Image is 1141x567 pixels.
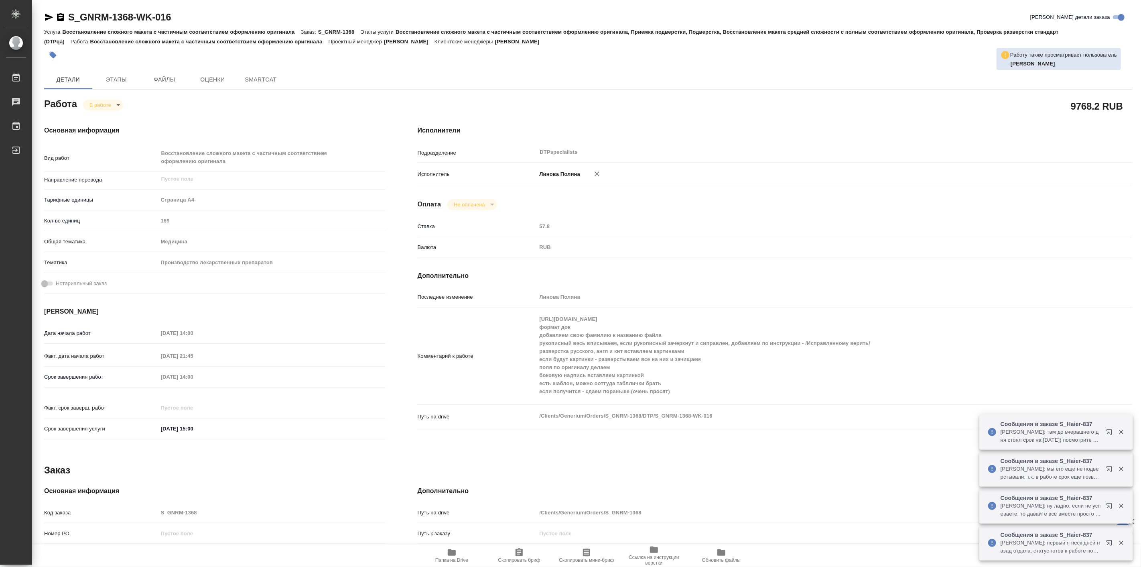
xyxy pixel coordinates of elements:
[44,352,158,360] p: Факт. дата начала работ
[44,509,158,517] p: Код заказа
[158,235,386,249] div: Медицина
[1101,461,1121,480] button: Открыть в новой вкладке
[158,423,228,434] input: ✎ Введи что-нибудь
[1101,424,1121,443] button: Открыть в новой вкладке
[44,464,70,477] h2: Заказ
[498,557,540,563] span: Скопировать бриф
[62,29,300,35] p: Восстановление сложного макета с частичным соответствием оформлению оригинала
[83,100,123,110] div: В работе
[418,271,1132,281] h4: Дополнительно
[1113,465,1129,473] button: Закрыть
[193,75,232,85] span: Оценки
[537,312,1073,398] textarea: [URL][DOMAIN_NAME] формат док добавляем свою фамилию к названию файла рукописный весь вписываем, ...
[1001,531,1101,539] p: Сообщения в заказе S_Haier-837
[44,126,386,135] h4: Основная информация
[418,545,485,567] button: Папка на Drive
[44,373,158,381] p: Срок завершения работ
[71,39,90,45] p: Работа
[1101,498,1121,517] button: Открыть в новой вкладке
[242,75,280,85] span: SmartCat
[1010,51,1117,59] p: Работу также просматривает пользователь
[44,425,158,433] p: Срок завершения услуги
[418,222,537,230] p: Ставка
[1001,420,1101,428] p: Сообщения в заказе S_Haier-837
[1001,539,1101,555] p: [PERSON_NAME]: первый я неск дней назад отдала, статус готов к работе поставила
[1001,494,1101,502] p: Сообщения в заказе S_Haier-837
[418,200,441,209] h4: Оплата
[418,149,537,157] p: Подразделение
[418,413,537,421] p: Путь на drive
[44,96,77,110] h2: Работа
[537,291,1073,303] input: Пустое поле
[1113,428,1129,436] button: Закрыть
[1113,539,1129,547] button: Закрыть
[49,75,87,85] span: Детали
[44,46,62,64] button: Добавить тэг
[329,39,384,45] p: Проектный менеджер
[44,238,158,246] p: Общая тематика
[418,530,537,538] p: Путь к заказу
[447,199,497,210] div: В работе
[44,196,158,204] p: Тарифные единицы
[158,402,228,414] input: Пустое поле
[160,174,367,184] input: Пустое поле
[1030,13,1110,21] span: [PERSON_NAME] детали заказа
[44,329,158,337] p: Дата начала работ
[44,259,158,267] p: Тематика
[537,507,1073,518] input: Пустое поле
[435,557,468,563] span: Папка на Drive
[625,555,683,566] span: Ссылка на инструкции верстки
[688,545,755,567] button: Обновить файлы
[44,29,1059,45] p: Восстановление сложного макета с частичным соответствием оформлению оригинала, Приемка подверстки...
[68,12,171,22] a: S_GNRM-1368-WK-016
[537,409,1073,423] textarea: /Clients/Generium/Orders/S_GNRM-1368/DTP/S_GNRM-1368-WK-016
[44,486,386,496] h4: Основная информация
[537,241,1073,254] div: RUB
[1001,465,1101,481] p: [PERSON_NAME]: мы его еще не подверстывали, т.к. в работе срок еще позволяет
[56,12,65,22] button: Скопировать ссылку
[418,243,537,251] p: Валюта
[44,29,62,35] p: Услуга
[360,29,396,35] p: Этапы услуги
[158,193,386,207] div: Страница А4
[44,404,158,412] p: Факт. срок заверш. работ
[158,256,386,269] div: Производство лекарственных препаратов
[87,102,114,108] button: В работе
[1113,502,1129,510] button: Закрыть
[301,29,318,35] p: Заказ:
[44,12,54,22] button: Скопировать ссылку для ЯМессенджера
[418,126,1132,135] h4: Исполнители
[318,29,360,35] p: S_GNRM-1368
[44,307,386,316] h4: [PERSON_NAME]
[620,545,688,567] button: Ссылка на инструкции верстки
[495,39,546,45] p: [PERSON_NAME]
[451,201,487,208] button: Не оплачена
[702,557,741,563] span: Обновить файлы
[418,170,537,178] p: Исполнитель
[158,350,228,362] input: Пустое поле
[145,75,184,85] span: Файлы
[56,279,107,288] span: Нотариальный заказ
[44,154,158,162] p: Вид работ
[1011,60,1117,68] p: Исмагилова Диана
[588,165,606,183] button: Удалить исполнителя
[44,530,158,538] p: Номер РО
[418,509,537,517] p: Путь на drive
[537,528,1073,539] input: Пустое поле
[44,176,158,184] p: Направление перевода
[485,545,553,567] button: Скопировать бриф
[1071,99,1123,113] h2: 9768.2 RUB
[1001,502,1101,518] p: [PERSON_NAME]: ну ладно, если не успеваете, то давайте всё вместе просто этот файл отдали раньше нам
[158,528,386,539] input: Пустое поле
[97,75,136,85] span: Этапы
[418,352,537,360] p: Комментарий к работе
[1001,428,1101,444] p: [PERSON_NAME]: там до вчерашнего дня стоял срок на [DATE]) посмотрите по логам)
[158,371,228,383] input: Пустое поле
[537,170,581,178] p: Линова Полина
[1001,457,1101,465] p: Сообщения в заказе S_Haier-837
[158,507,386,518] input: Пустое поле
[1011,61,1055,67] b: [PERSON_NAME]
[44,217,158,225] p: Кол-во единиц
[158,327,228,339] input: Пустое поле
[559,557,614,563] span: Скопировать мини-бриф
